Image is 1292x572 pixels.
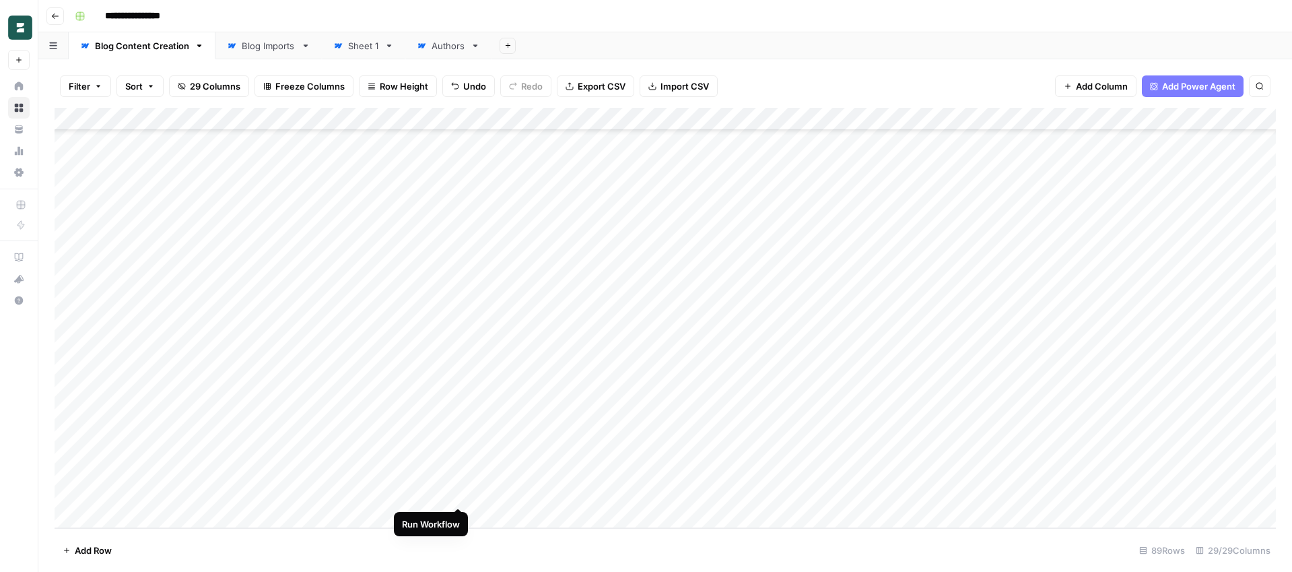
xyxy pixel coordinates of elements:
a: Settings [8,162,30,183]
button: Add Row [55,540,120,561]
button: Undo [442,75,495,97]
div: Authors [432,39,465,53]
button: Row Height [359,75,437,97]
button: Add Power Agent [1142,75,1244,97]
span: Add Column [1076,80,1128,93]
span: Undo [463,80,486,93]
button: Freeze Columns [254,75,353,97]
a: Your Data [8,119,30,140]
button: 29 Columns [169,75,249,97]
a: Blog Imports [215,32,322,59]
span: Add Row [75,544,112,557]
div: Blog Content Creation [95,39,189,53]
span: Sort [125,80,143,93]
button: Redo [500,75,551,97]
span: Import CSV [660,80,709,93]
button: Sort [116,75,164,97]
img: Borderless Logo [8,15,32,40]
a: Browse [8,97,30,119]
span: Row Height [380,80,428,93]
button: What's new? [8,268,30,290]
button: Workspace: Borderless [8,11,30,44]
span: Add Power Agent [1162,80,1235,93]
span: Freeze Columns [275,80,345,93]
button: Export CSV [557,75,634,97]
a: Usage [8,140,30,162]
span: Export CSV [578,80,625,93]
span: Filter [69,80,90,93]
span: 29 Columns [190,80,240,93]
button: Filter [60,75,111,97]
button: Help + Support [8,290,30,311]
div: What's new? [9,269,29,289]
div: 29/29 Columns [1190,540,1276,561]
a: Home [8,75,30,97]
a: Blog Content Creation [69,32,215,59]
div: Sheet 1 [348,39,379,53]
div: 89 Rows [1134,540,1190,561]
button: Import CSV [640,75,718,97]
a: AirOps Academy [8,247,30,268]
span: Redo [521,80,543,93]
button: Add Column [1055,75,1136,97]
div: Run Workflow [402,517,460,531]
div: Blog Imports [242,39,296,53]
a: Authors [405,32,491,59]
a: Sheet 1 [322,32,405,59]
